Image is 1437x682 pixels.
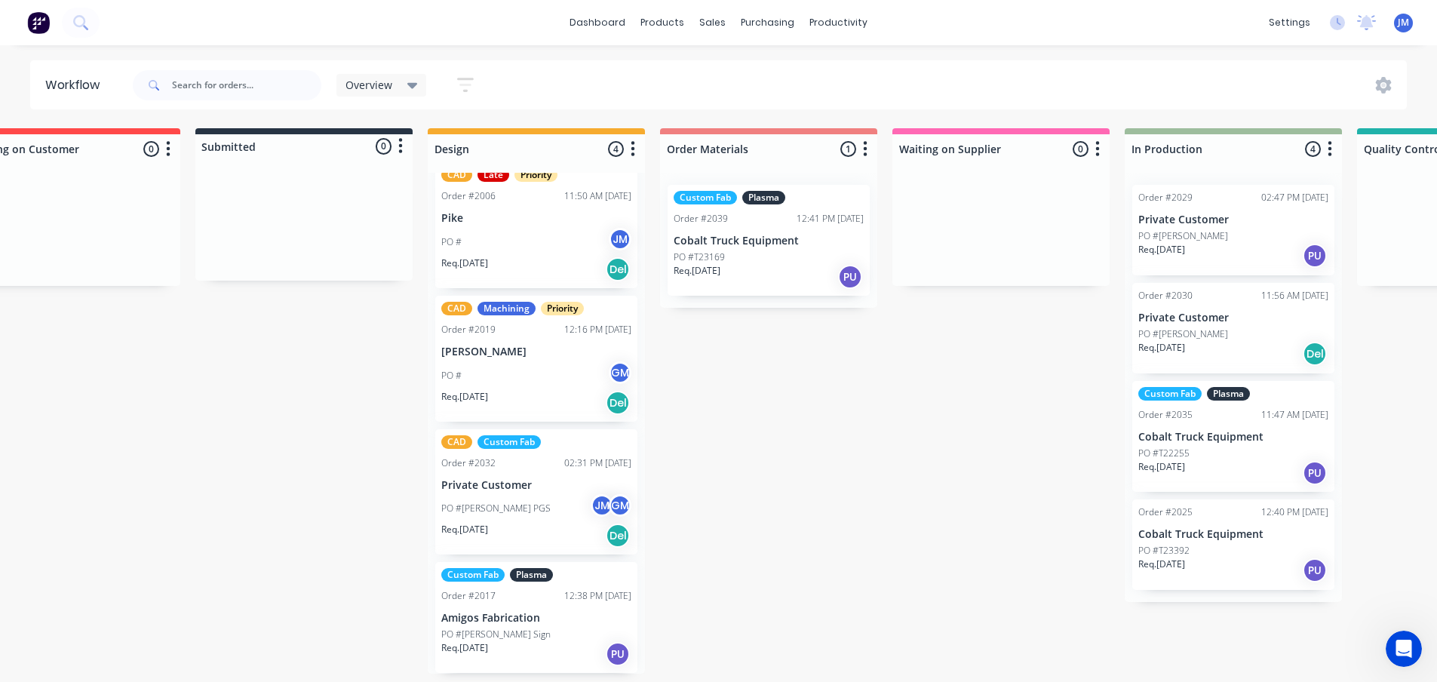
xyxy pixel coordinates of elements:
p: Req. [DATE] [441,641,488,655]
div: 12:16 PM [DATE] [564,323,631,336]
div: Custom FabPlasmaOrder #201712:38 PM [DATE]Amigos FabricationPO #[PERSON_NAME] SignReq.[DATE]PU [435,562,637,673]
p: Cobalt Truck Equipment [1138,431,1328,444]
div: CAD [441,168,472,182]
div: PU [1303,244,1327,268]
div: Order #2035 [1138,408,1193,422]
p: Req. [DATE] [441,257,488,270]
p: Pike [441,212,631,225]
div: Plasma [742,191,785,204]
div: Custom FabPlasmaOrder #203511:47 AM [DATE]Cobalt Truck EquipmentPO #T22255Req.[DATE]PU [1132,381,1334,492]
div: CADMachiningPriorityOrder #201912:16 PM [DATE][PERSON_NAME]PO #GMReq.[DATE]Del [435,296,637,422]
div: Del [606,524,630,548]
div: JM [591,494,613,517]
div: Order #2006 [441,189,496,203]
div: Custom Fab [477,435,541,449]
div: Custom FabPlasmaOrder #203912:41 PM [DATE]Cobalt Truck EquipmentPO #T23169Req.[DATE]PU [668,185,870,296]
div: CAD [441,435,472,449]
div: Order #2025 [1138,505,1193,519]
div: Order #2029 [1138,191,1193,204]
div: CADCustom FabOrder #203202:31 PM [DATE]Private CustomerPO #[PERSON_NAME] PGSJMGMReq.[DATE]Del [435,429,637,555]
div: Del [606,257,630,281]
div: 12:38 PM [DATE] [564,589,631,603]
div: Order #202902:47 PM [DATE]Private CustomerPO #[PERSON_NAME]Req.[DATE]PU [1132,185,1334,275]
div: Order #2019 [441,323,496,336]
div: Del [1303,342,1327,366]
div: Order #2039 [674,212,728,226]
div: 12:40 PM [DATE] [1261,505,1328,519]
img: Factory [27,11,50,34]
span: Overview [345,77,392,93]
div: CADLatePriorityOrder #200611:50 AM [DATE]PikePO #JMReq.[DATE]Del [435,162,637,288]
p: Cobalt Truck Equipment [1138,528,1328,541]
div: Workflow [45,76,107,94]
p: PO #T22255 [1138,447,1190,460]
div: PU [1303,558,1327,582]
div: CAD [441,302,472,315]
div: Machining [477,302,536,315]
div: PU [1303,461,1327,485]
div: settings [1261,11,1318,34]
p: Private Customer [441,479,631,492]
p: Req. [DATE] [1138,558,1185,571]
div: Order #2017 [441,589,496,603]
div: Order #202512:40 PM [DATE]Cobalt Truck EquipmentPO #T23392Req.[DATE]PU [1132,499,1334,590]
p: Req. [DATE] [441,390,488,404]
div: 11:50 AM [DATE] [564,189,631,203]
div: 02:31 PM [DATE] [564,456,631,470]
p: PO # [441,235,462,249]
a: dashboard [562,11,633,34]
div: 02:47 PM [DATE] [1261,191,1328,204]
p: PO #[PERSON_NAME] PGS [441,502,551,515]
div: Order #2030 [1138,289,1193,303]
p: PO #T23169 [674,250,725,264]
div: GM [609,494,631,517]
p: PO #T23392 [1138,544,1190,558]
div: Order #203011:56 AM [DATE]Private CustomerPO #[PERSON_NAME]Req.[DATE]Del [1132,283,1334,373]
div: Custom Fab [1138,387,1202,401]
p: PO #[PERSON_NAME] [1138,229,1228,243]
p: Req. [DATE] [441,523,488,536]
p: Req. [DATE] [1138,460,1185,474]
div: Plasma [510,568,553,582]
p: Private Customer [1138,312,1328,324]
div: Late [477,168,509,182]
p: [PERSON_NAME] [441,346,631,358]
div: sales [692,11,733,34]
div: 12:41 PM [DATE] [797,212,864,226]
div: JM [609,228,631,250]
div: 11:47 AM [DATE] [1261,408,1328,422]
p: Req. [DATE] [1138,243,1185,257]
iframe: Intercom live chat [1386,631,1422,667]
div: PU [838,265,862,289]
p: Req. [DATE] [1138,341,1185,355]
div: Priority [541,302,584,315]
div: purchasing [733,11,802,34]
div: productivity [802,11,875,34]
p: PO #[PERSON_NAME] [1138,327,1228,341]
p: Req. [DATE] [674,264,720,278]
p: Private Customer [1138,214,1328,226]
div: Custom Fab [441,568,505,582]
div: Del [606,391,630,415]
div: Order #2032 [441,456,496,470]
div: PU [606,642,630,666]
p: Amigos Fabrication [441,612,631,625]
div: products [633,11,692,34]
p: PO # [441,369,462,382]
p: Cobalt Truck Equipment [674,235,864,247]
input: Search for orders... [172,70,321,100]
div: Plasma [1207,387,1250,401]
p: PO #[PERSON_NAME] Sign [441,628,551,641]
span: JM [1398,16,1409,29]
div: GM [609,361,631,384]
div: Priority [514,168,557,182]
div: Custom Fab [674,191,737,204]
div: 11:56 AM [DATE] [1261,289,1328,303]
